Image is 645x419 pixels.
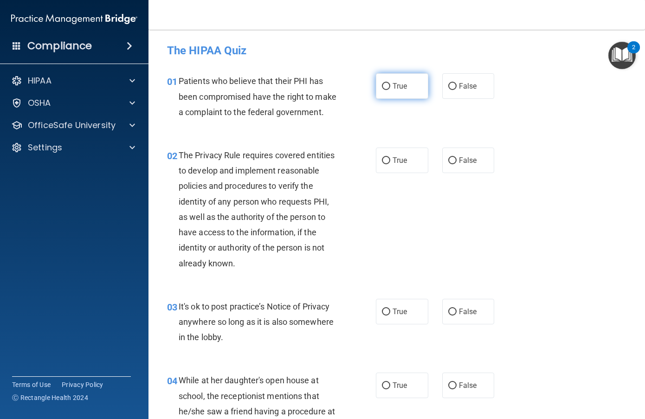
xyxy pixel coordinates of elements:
[27,39,92,52] h4: Compliance
[448,382,457,389] input: False
[11,75,135,86] a: HIPAA
[62,380,103,389] a: Privacy Policy
[28,75,52,86] p: HIPAA
[459,156,477,165] span: False
[179,76,336,116] span: Patients who believe that their PHI has been compromised have the right to make a complaint to th...
[382,382,390,389] input: True
[382,309,390,316] input: True
[167,76,177,87] span: 01
[11,10,137,28] img: PMB logo
[393,381,407,390] span: True
[28,97,51,109] p: OSHA
[179,302,334,342] span: It's ok to post practice’s Notice of Privacy anywhere so long as it is also somewhere in the lobby.
[448,157,457,164] input: False
[448,309,457,316] input: False
[167,375,177,387] span: 04
[382,157,390,164] input: True
[632,47,635,59] div: 2
[179,150,335,268] span: The Privacy Rule requires covered entities to develop and implement reasonable policies and proce...
[167,45,626,57] h4: The HIPAA Quiz
[11,120,135,131] a: OfficeSafe University
[382,83,390,90] input: True
[12,393,88,402] span: Ⓒ Rectangle Health 2024
[608,42,636,69] button: Open Resource Center, 2 new notifications
[167,302,177,313] span: 03
[393,82,407,90] span: True
[393,156,407,165] span: True
[459,381,477,390] span: False
[28,120,116,131] p: OfficeSafe University
[459,82,477,90] span: False
[167,150,177,161] span: 02
[28,142,62,153] p: Settings
[12,380,51,389] a: Terms of Use
[448,83,457,90] input: False
[11,97,135,109] a: OSHA
[459,307,477,316] span: False
[11,142,135,153] a: Settings
[393,307,407,316] span: True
